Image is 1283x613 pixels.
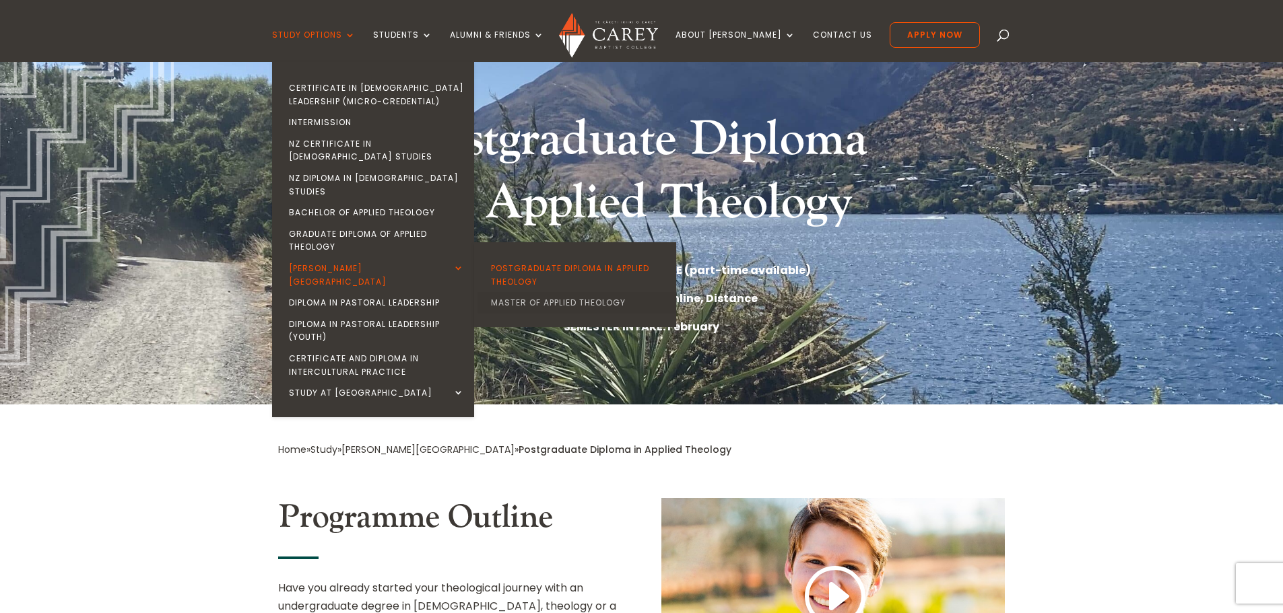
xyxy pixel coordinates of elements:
a: Study [310,443,337,456]
a: Certificate in [DEMOGRAPHIC_DATA] Leadership (Micro-credential) [275,77,478,112]
a: About [PERSON_NAME] [676,30,795,62]
a: Bachelor of Applied Theology [275,202,478,223]
span: » » » [278,443,731,456]
h1: Postgraduate Diploma in Applied Theology [389,108,894,241]
a: Alumni & Friends [450,30,544,62]
a: Postgraduate Diploma in Applied Theology [478,258,680,292]
a: Apply Now [890,22,980,48]
span: Postgraduate Diploma in Applied Theology [519,443,731,456]
a: Study at [GEOGRAPHIC_DATA] [275,382,478,404]
strong: 1 YEAR FULL-TIME (part-time available) [587,262,811,278]
strong: SEMESTER INTAKE: February [564,319,719,334]
a: Students [373,30,432,62]
img: Carey Baptist College [559,13,658,58]
a: [PERSON_NAME][GEOGRAPHIC_DATA] [275,258,478,292]
h2: Programme Outline [278,498,622,544]
a: Certificate and Diploma in Intercultural Practice [275,348,478,382]
a: Contact Us [813,30,872,62]
a: Diploma in Pastoral Leadership [275,292,478,314]
a: NZ Diploma in [DEMOGRAPHIC_DATA] Studies [275,168,478,202]
a: [PERSON_NAME][GEOGRAPHIC_DATA] [341,443,515,456]
a: Master of Applied Theology [478,292,680,314]
a: Intermission [275,112,478,133]
a: Study Options [272,30,356,62]
a: NZ Certificate in [DEMOGRAPHIC_DATA] Studies [275,133,478,168]
a: Graduate Diploma of Applied Theology [275,223,478,258]
a: Diploma in Pastoral Leadership (Youth) [275,314,478,348]
a: Home [278,443,306,456]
